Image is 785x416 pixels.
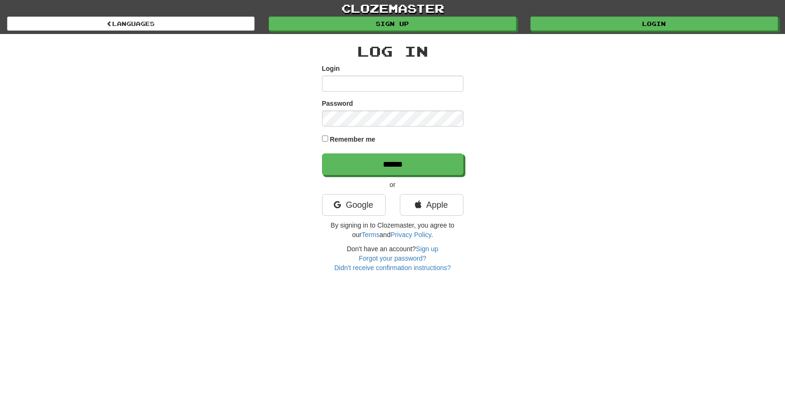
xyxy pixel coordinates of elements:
a: Apple [400,194,463,216]
a: Languages [7,17,255,31]
p: or [322,180,463,189]
a: Terms [362,231,380,238]
label: Password [322,99,353,108]
div: Don't have an account? [322,244,463,272]
a: Google [322,194,386,216]
a: Login [530,17,778,31]
a: Forgot your password? [359,255,426,262]
a: Sign up [416,245,438,253]
a: Sign up [269,17,516,31]
label: Remember me [330,135,375,144]
a: Didn't receive confirmation instructions? [334,264,451,272]
p: By signing in to Clozemaster, you agree to our and . [322,221,463,239]
label: Login [322,64,340,73]
h2: Log In [322,43,463,59]
a: Privacy Policy [390,231,431,238]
